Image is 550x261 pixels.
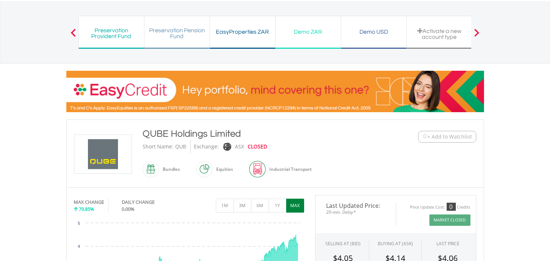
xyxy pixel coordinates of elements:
[122,199,179,206] div: DAILY CHANGE
[411,28,468,40] div: Activate a new account type
[280,27,336,37] div: Demo ZAR
[159,161,180,178] div: Bundles
[469,32,484,40] button: Next
[78,221,80,225] text: 5
[78,245,80,249] text: 4
[269,199,287,213] button: 1Y
[214,27,271,37] div: EasyProperties ZAR
[418,131,476,143] button: Watchlist + Add to Watchlist
[235,140,244,153] div: ASX
[266,161,312,178] div: Industrial Transport
[378,240,413,247] span: BUYING AT (ASK)
[66,32,81,40] button: Previous
[213,161,233,178] div: Equities
[194,140,219,153] div: Exchange:
[122,206,134,212] span: 0.00%
[429,214,470,226] button: Market Closed
[79,206,95,212] span: 79.85%
[321,209,390,216] span: 20-min. Delay*
[447,203,456,211] div: 0
[233,199,251,213] button: 3M
[74,199,104,206] div: MAX CHANGE
[410,205,445,210] div: Price Update Cost:
[346,27,402,37] div: Demo USD
[436,240,459,247] div: LAST PRICE
[325,240,361,247] div: SELLING AT (BID)
[143,140,174,153] div: Short Name:
[66,71,484,112] img: EasyCredit Promotion Banner
[428,133,472,140] span: + Add to Watchlist
[83,27,140,39] div: Preservation Provident Fund
[286,199,304,213] button: MAX
[75,135,130,173] img: EQU.AU.QUB.png
[248,140,267,153] div: CLOSED
[321,203,390,209] span: Last Updated Price:
[223,143,231,151] img: asx.png
[457,205,470,210] div: Credits
[149,27,205,39] div: Preservation Pension Fund
[176,140,187,153] div: QUB
[143,127,373,140] div: QUBE Holdings Limited
[216,199,234,213] button: 1M
[251,199,269,213] button: 6M
[422,134,428,139] img: Watchlist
